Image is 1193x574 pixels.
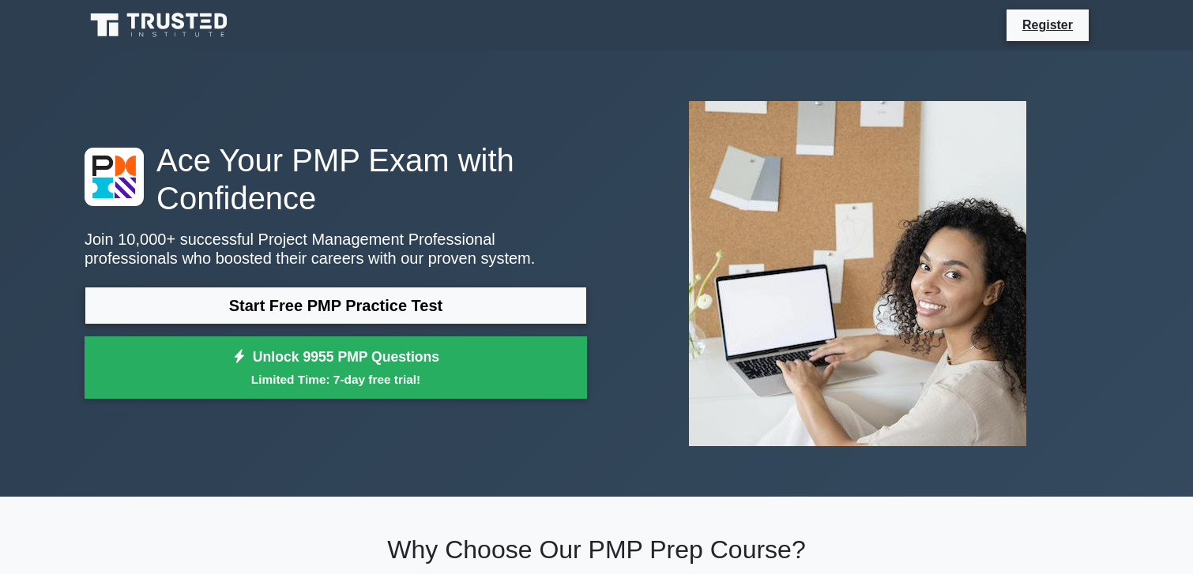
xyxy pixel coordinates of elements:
[85,287,587,325] a: Start Free PMP Practice Test
[85,230,587,268] p: Join 10,000+ successful Project Management Professional professionals who boosted their careers w...
[85,141,587,217] h1: Ace Your PMP Exam with Confidence
[1013,15,1082,35] a: Register
[85,535,1108,565] h2: Why Choose Our PMP Prep Course?
[85,336,587,400] a: Unlock 9955 PMP QuestionsLimited Time: 7-day free trial!
[104,370,567,388] small: Limited Time: 7-day free trial!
